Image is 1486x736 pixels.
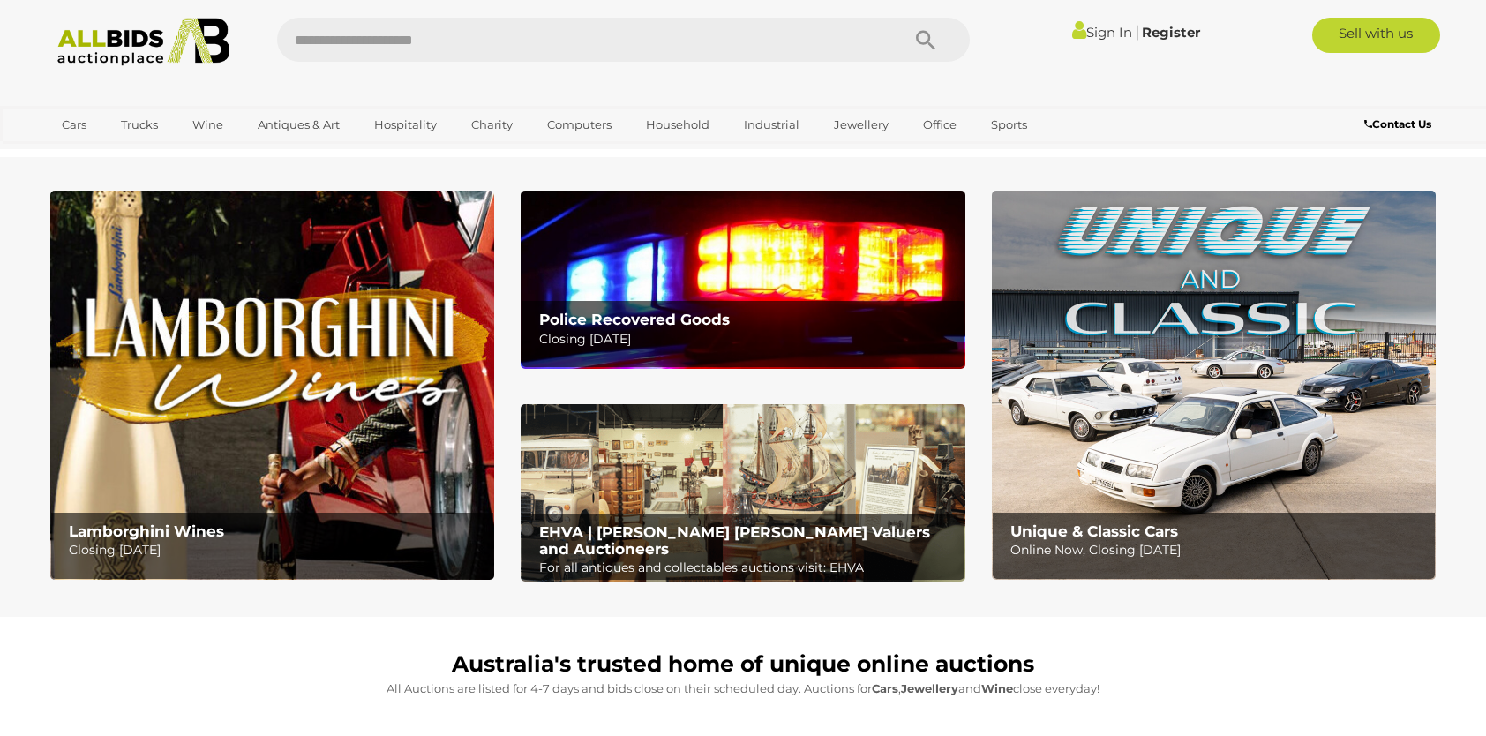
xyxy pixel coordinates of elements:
p: All Auctions are listed for 4-7 days and bids close on their scheduled day. Auctions for , and cl... [59,679,1427,699]
img: EHVA | Evans Hastings Valuers and Auctioneers [521,404,964,582]
strong: Wine [981,681,1013,695]
strong: Cars [872,681,898,695]
a: Industrial [732,110,811,139]
a: Charity [460,110,524,139]
a: Register [1142,24,1200,41]
a: Sign In [1072,24,1132,41]
a: Sports [979,110,1039,139]
img: Lamborghini Wines [50,191,494,580]
p: Closing [DATE] [69,539,484,561]
a: Police Recovered Goods Police Recovered Goods Closing [DATE] [521,191,964,368]
img: Unique & Classic Cars [992,191,1436,580]
strong: Jewellery [901,681,958,695]
a: Sell with us [1312,18,1440,53]
a: Computers [536,110,623,139]
h1: Australia's trusted home of unique online auctions [59,652,1427,677]
a: Hospitality [363,110,448,139]
p: For all antiques and collectables auctions visit: EHVA [539,557,955,579]
button: Search [882,18,970,62]
b: Contact Us [1364,117,1431,131]
b: EHVA | [PERSON_NAME] [PERSON_NAME] Valuers and Auctioneers [539,523,930,558]
a: Wine [181,110,235,139]
p: Closing [DATE] [539,328,955,350]
a: EHVA | Evans Hastings Valuers and Auctioneers EHVA | [PERSON_NAME] [PERSON_NAME] Valuers and Auct... [521,404,964,582]
a: Trucks [109,110,169,139]
b: Lamborghini Wines [69,522,224,540]
b: Unique & Classic Cars [1010,522,1178,540]
a: Household [634,110,721,139]
a: Jewellery [822,110,900,139]
a: Antiques & Art [246,110,351,139]
p: Online Now, Closing [DATE] [1010,539,1426,561]
a: Unique & Classic Cars Unique & Classic Cars Online Now, Closing [DATE] [992,191,1436,580]
b: Police Recovered Goods [539,311,730,328]
span: | [1135,22,1139,41]
img: Allbids.com.au [48,18,239,66]
img: Police Recovered Goods [521,191,964,368]
a: Contact Us [1364,115,1436,134]
a: [GEOGRAPHIC_DATA] [50,139,199,169]
a: Office [912,110,968,139]
a: Lamborghini Wines Lamborghini Wines Closing [DATE] [50,191,494,580]
a: Cars [50,110,98,139]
